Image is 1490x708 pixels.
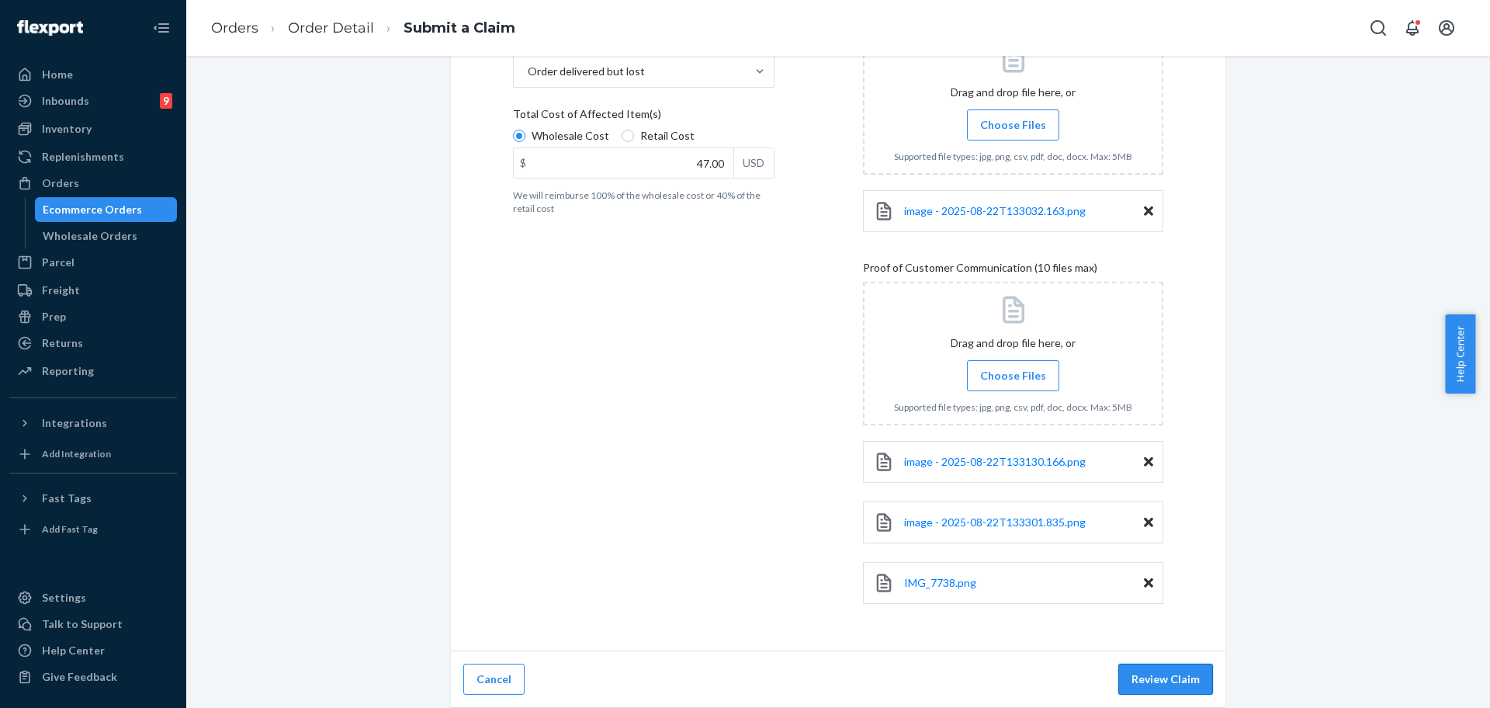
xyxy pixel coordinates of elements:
span: Choose Files [980,117,1046,133]
span: image - 2025-08-22T133130.166.png [904,455,1086,468]
span: image - 2025-08-22T133301.835.png [904,515,1086,529]
span: Choose Files [980,368,1046,383]
div: Settings [42,590,86,606]
a: Wholesale Orders [35,224,178,248]
div: Add Integration [42,447,111,460]
div: Returns [42,335,83,351]
button: Close Navigation [146,12,177,43]
ol: breadcrumbs [199,5,528,51]
a: Submit a Claim [404,19,515,36]
button: Help Center [1445,314,1475,394]
div: Ecommerce Orders [43,202,142,217]
input: Wholesale Cost [513,130,525,142]
button: Open account menu [1431,12,1462,43]
div: Inbounds [42,93,89,109]
div: USD [733,148,774,178]
div: Talk to Support [42,616,123,632]
div: Fast Tags [42,491,92,506]
a: Returns [9,331,177,356]
a: Freight [9,278,177,303]
div: Freight [42,283,80,298]
a: Orders [9,171,177,196]
a: Talk to Support [9,612,177,637]
div: Reporting [42,363,94,379]
span: image - 2025-08-22T133032.163.png [904,204,1086,217]
span: IMG_7738.png [904,576,976,589]
a: Order Detail [288,19,374,36]
a: Replenishments [9,144,177,169]
a: Help Center [9,638,177,663]
a: Prep [9,304,177,329]
p: We will reimburse 100% of the wholesale cost or 40% of the retail cost [513,189,774,215]
a: Home [9,62,177,87]
span: Total Cost of Affected Item(s) [513,106,661,128]
a: image - 2025-08-22T133032.163.png [904,203,1086,219]
a: IMG_7738.png [904,575,976,591]
span: Wholesale Cost [532,128,609,144]
a: Ecommerce Orders [35,197,178,222]
div: $ [514,148,532,178]
a: Orders [211,19,258,36]
div: Give Feedback [42,669,117,685]
a: Parcel [9,250,177,275]
a: Add Integration [9,442,177,467]
div: Prep [42,309,66,324]
div: Add Fast Tag [42,522,98,536]
img: Flexport logo [17,20,83,36]
button: Open notifications [1397,12,1428,43]
input: Retail Cost [622,130,634,142]
input: $USD [514,148,733,178]
button: Open Search Box [1363,12,1394,43]
button: Cancel [463,664,525,695]
button: Review Claim [1118,664,1213,695]
button: Give Feedback [9,665,177,689]
div: Orders [42,175,79,191]
div: Parcel [42,255,74,270]
span: Proof of Customer Communication (10 files max) [863,260,1097,282]
button: Fast Tags [9,486,177,511]
div: Replenishments [42,149,124,165]
button: Integrations [9,411,177,436]
a: Inbounds9 [9,88,177,113]
div: Integrations [42,415,107,431]
div: Home [42,67,73,82]
div: Help Center [42,643,105,658]
span: Retail Cost [640,128,695,144]
div: Inventory [42,121,92,137]
a: Settings [9,585,177,610]
a: Add Fast Tag [9,517,177,542]
a: image - 2025-08-22T133301.835.png [904,515,1086,530]
a: Inventory [9,116,177,141]
a: Reporting [9,359,177,383]
div: Order delivered but lost [528,64,645,79]
div: Wholesale Orders [43,228,137,244]
div: 9 [160,93,172,109]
